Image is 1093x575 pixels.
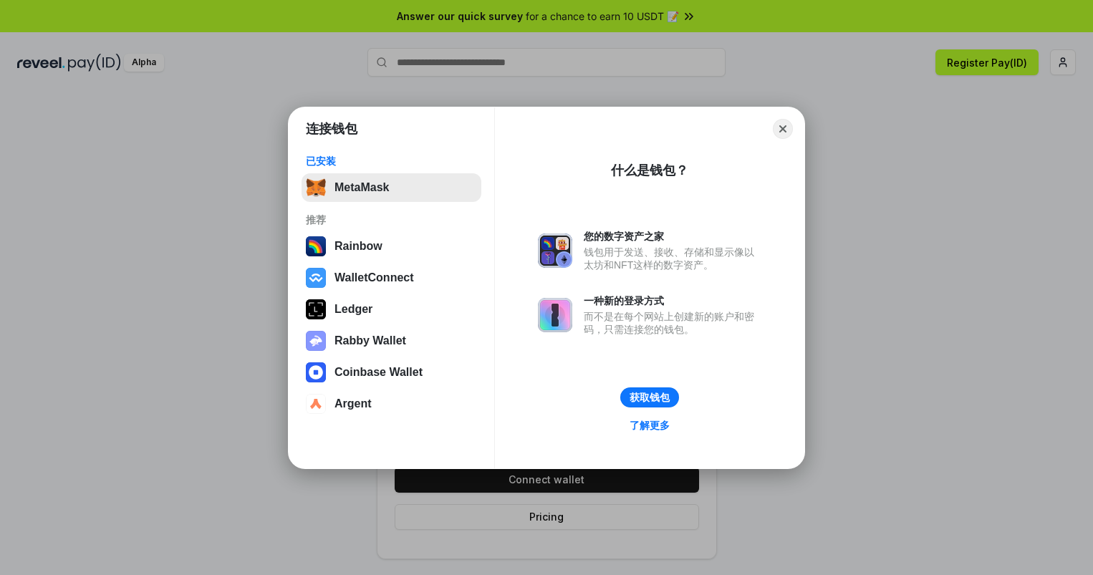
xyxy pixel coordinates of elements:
div: 什么是钱包？ [611,162,688,179]
div: Ledger [334,303,372,316]
div: 了解更多 [630,419,670,432]
a: 了解更多 [621,416,678,435]
div: 获取钱包 [630,391,670,404]
button: 获取钱包 [620,387,679,407]
img: svg+xml,%3Csvg%20width%3D%2228%22%20height%3D%2228%22%20viewBox%3D%220%200%2028%2028%22%20fill%3D... [306,268,326,288]
img: svg+xml,%3Csvg%20xmlns%3D%22http%3A%2F%2Fwww.w3.org%2F2000%2Fsvg%22%20fill%3D%22none%22%20viewBox... [306,331,326,351]
button: Ledger [302,295,481,324]
h1: 连接钱包 [306,120,357,137]
button: Coinbase Wallet [302,358,481,387]
img: svg+xml,%3Csvg%20width%3D%2228%22%20height%3D%2228%22%20viewBox%3D%220%200%2028%2028%22%20fill%3D... [306,362,326,382]
div: 一种新的登录方式 [584,294,761,307]
img: svg+xml,%3Csvg%20fill%3D%22none%22%20height%3D%2233%22%20viewBox%3D%220%200%2035%2033%22%20width%... [306,178,326,198]
button: MetaMask [302,173,481,202]
img: svg+xml,%3Csvg%20xmlns%3D%22http%3A%2F%2Fwww.w3.org%2F2000%2Fsvg%22%20fill%3D%22none%22%20viewBox... [538,298,572,332]
button: Rainbow [302,232,481,261]
div: Coinbase Wallet [334,366,423,379]
div: Argent [334,397,372,410]
div: WalletConnect [334,271,414,284]
img: svg+xml,%3Csvg%20width%3D%2228%22%20height%3D%2228%22%20viewBox%3D%220%200%2028%2028%22%20fill%3D... [306,394,326,414]
div: MetaMask [334,181,389,194]
div: Rabby Wallet [334,334,406,347]
button: Argent [302,390,481,418]
button: Close [773,119,793,139]
div: 您的数字资产之家 [584,230,761,243]
img: svg+xml,%3Csvg%20width%3D%22120%22%20height%3D%22120%22%20viewBox%3D%220%200%20120%20120%22%20fil... [306,236,326,256]
button: WalletConnect [302,264,481,292]
div: 已安装 [306,155,477,168]
div: 推荐 [306,213,477,226]
img: svg+xml,%3Csvg%20xmlns%3D%22http%3A%2F%2Fwww.w3.org%2F2000%2Fsvg%22%20fill%3D%22none%22%20viewBox... [538,233,572,268]
div: Rainbow [334,240,382,253]
img: svg+xml,%3Csvg%20xmlns%3D%22http%3A%2F%2Fwww.w3.org%2F2000%2Fsvg%22%20width%3D%2228%22%20height%3... [306,299,326,319]
div: 而不是在每个网站上创建新的账户和密码，只需连接您的钱包。 [584,310,761,336]
button: Rabby Wallet [302,327,481,355]
div: 钱包用于发送、接收、存储和显示像以太坊和NFT这样的数字资产。 [584,246,761,271]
